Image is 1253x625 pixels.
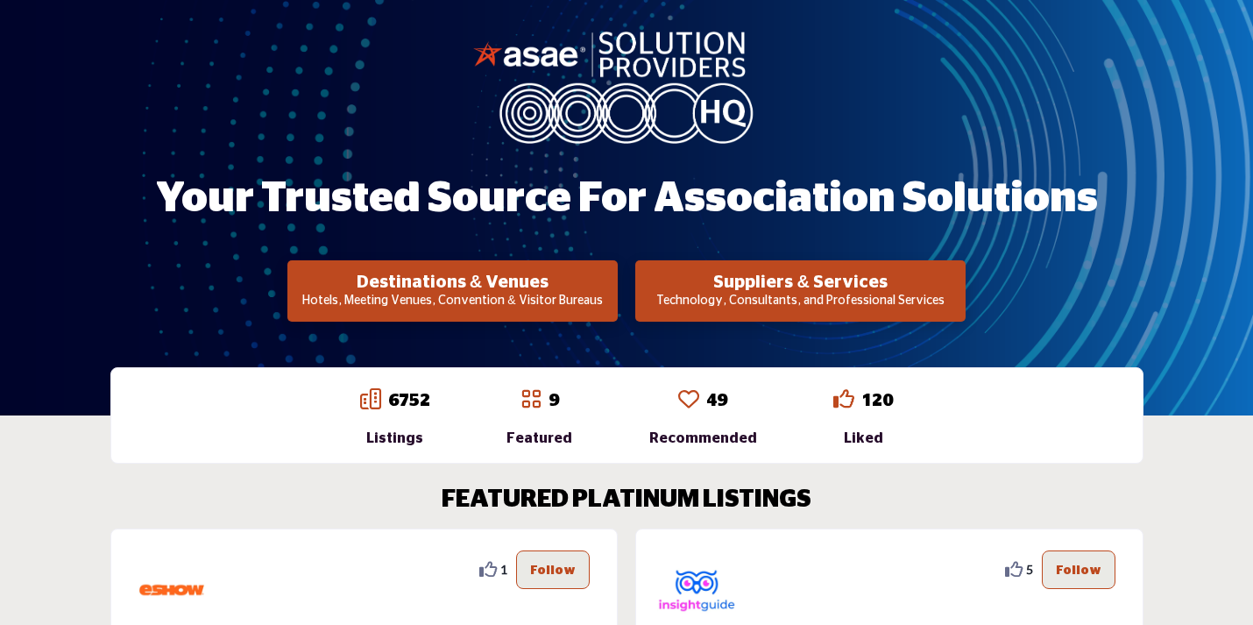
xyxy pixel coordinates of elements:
img: image [473,27,780,143]
h2: FEATURED PLATINUM LISTINGS [442,486,811,515]
a: Go to Featured [520,388,542,413]
h2: Suppliers & Services [641,272,960,293]
p: Follow [1056,560,1101,579]
button: Destinations & Venues Hotels, Meeting Venues, Convention & Visitor Bureaus [287,260,618,322]
span: 5 [1026,560,1033,579]
div: Featured [506,428,572,449]
a: 49 [706,392,727,409]
a: 9 [549,392,559,409]
p: Technology, Consultants, and Professional Services [641,293,960,310]
i: Go to Liked [833,388,854,409]
div: Liked [833,428,893,449]
p: Hotels, Meeting Venues, Convention & Visitor Bureaus [293,293,612,310]
button: Follow [1042,550,1115,589]
a: Go to Recommended [678,388,699,413]
button: Suppliers & Services Technology, Consultants, and Professional Services [635,260,966,322]
div: Recommended [649,428,757,449]
p: Follow [530,560,576,579]
a: 120 [861,392,893,409]
a: 6752 [388,392,430,409]
div: Listings [360,428,430,449]
span: 1 [500,560,507,579]
h1: Your Trusted Source for Association Solutions [156,172,1098,226]
button: Follow [516,550,590,589]
h2: Destinations & Venues [293,272,612,293]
